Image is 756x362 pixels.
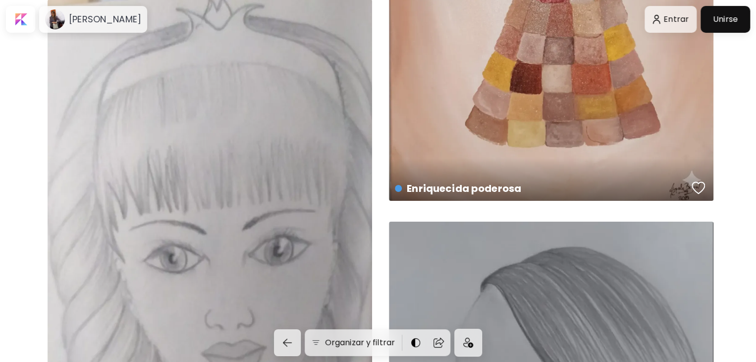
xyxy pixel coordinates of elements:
h4: Enriquecida poderosa [395,181,688,196]
img: icon [463,338,473,348]
h6: Organizar y filtrar [325,337,395,349]
img: back [281,337,293,349]
button: favorites [689,178,708,198]
a: Unirse [701,6,750,33]
button: back [274,329,301,356]
h6: [PERSON_NAME] [69,13,141,25]
a: back [274,329,305,356]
